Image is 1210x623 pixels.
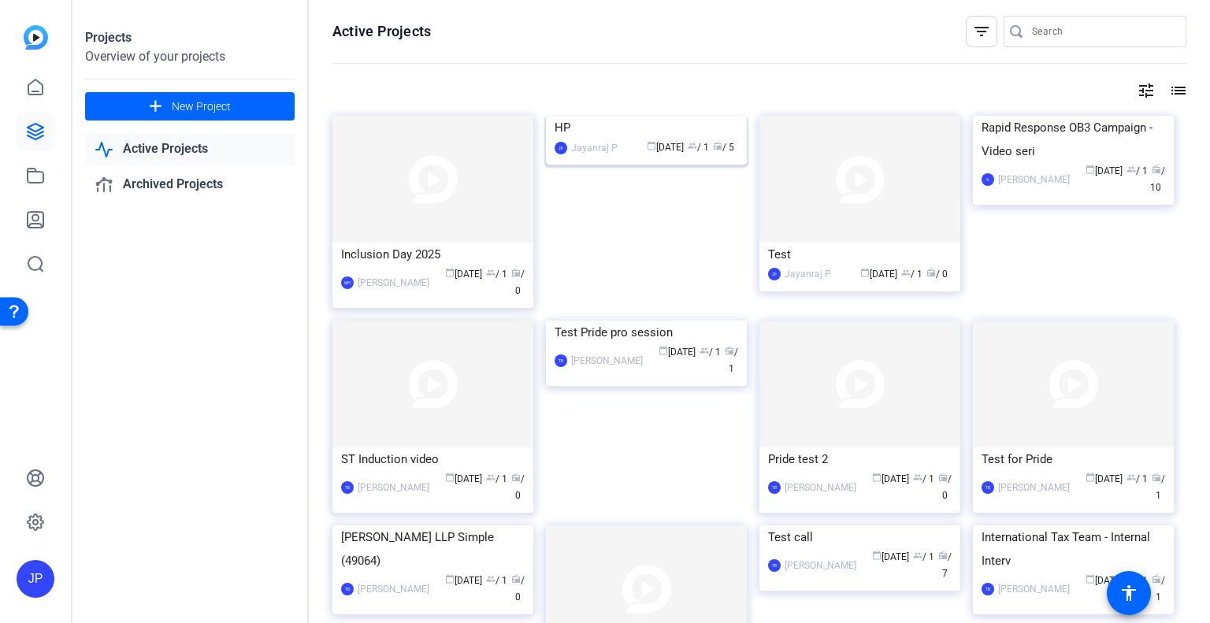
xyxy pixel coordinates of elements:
[445,473,482,484] span: [DATE]
[913,551,934,562] span: / 1
[768,559,781,572] div: TB
[1152,575,1165,603] span: / 1
[982,583,994,595] div: TB
[1152,473,1161,482] span: radio
[982,173,994,186] div: K
[555,354,567,367] div: TB
[1126,473,1148,484] span: / 1
[913,473,922,482] span: group
[913,551,922,560] span: group
[768,481,781,494] div: TB
[24,25,48,50] img: blue-gradient.svg
[982,116,1165,163] div: Rapid Response OB3 Campaign - Video seri
[872,473,909,484] span: [DATE]
[926,268,936,277] span: radio
[982,447,1165,471] div: Test for Pride
[85,47,295,66] div: Overview of your projects
[1032,22,1174,41] input: Search
[486,473,496,482] span: group
[1126,165,1136,174] span: group
[1086,165,1123,176] span: [DATE]
[872,473,882,482] span: calendar_today
[341,481,354,494] div: TB
[571,140,618,156] div: Jayanraj P
[511,268,521,277] span: radio
[341,525,525,573] div: [PERSON_NAME] LLP Simple (49064)
[1150,165,1165,193] span: / 10
[998,480,1070,495] div: [PERSON_NAME]
[901,268,911,277] span: group
[938,551,948,560] span: radio
[1119,584,1138,603] mat-icon: accessibility
[341,447,525,471] div: ST Induction video
[445,575,482,586] span: [DATE]
[768,525,952,549] div: Test call
[725,346,734,355] span: radio
[511,269,525,296] span: / 0
[785,266,831,282] div: Jayanraj P
[938,473,952,501] span: / 0
[358,480,429,495] div: [PERSON_NAME]
[901,269,922,280] span: / 1
[768,447,952,471] div: Pride test 2
[688,142,709,153] span: / 1
[555,321,738,344] div: Test Pride pro session
[571,353,643,369] div: [PERSON_NAME]
[872,551,909,562] span: [DATE]
[926,269,948,280] span: / 0
[998,172,1070,187] div: [PERSON_NAME]
[85,28,295,47] div: Projects
[1086,473,1123,484] span: [DATE]
[913,473,934,484] span: / 1
[700,347,721,358] span: / 1
[486,268,496,277] span: group
[445,574,455,584] span: calendar_today
[1152,574,1161,584] span: radio
[713,141,722,150] span: radio
[647,142,684,153] span: [DATE]
[17,560,54,598] div: JP
[85,92,295,121] button: New Project
[1086,575,1123,586] span: [DATE]
[445,268,455,277] span: calendar_today
[1167,81,1186,100] mat-icon: list
[172,98,231,115] span: New Project
[785,558,856,573] div: [PERSON_NAME]
[860,268,870,277] span: calendar_today
[85,133,295,165] a: Active Projects
[146,97,165,117] mat-icon: add
[486,574,496,584] span: group
[713,142,734,153] span: / 5
[700,346,709,355] span: group
[998,581,1070,597] div: [PERSON_NAME]
[872,551,882,560] span: calendar_today
[85,169,295,201] a: Archived Projects
[555,116,738,139] div: HP
[486,575,507,586] span: / 1
[1126,473,1136,482] span: group
[1086,165,1095,174] span: calendar_today
[445,473,455,482] span: calendar_today
[1086,473,1095,482] span: calendar_today
[938,551,952,579] span: / 7
[486,269,507,280] span: / 1
[688,141,697,150] span: group
[768,268,781,280] div: JP
[341,276,354,289] div: MH
[659,347,696,358] span: [DATE]
[659,346,668,355] span: calendar_today
[445,269,482,280] span: [DATE]
[860,269,897,280] span: [DATE]
[358,275,429,291] div: [PERSON_NAME]
[341,583,354,595] div: TB
[768,243,952,266] div: Test
[1152,473,1165,501] span: / 1
[938,473,948,482] span: radio
[972,22,991,41] mat-icon: filter_list
[982,481,994,494] div: TB
[511,574,521,584] span: radio
[1126,165,1148,176] span: / 1
[341,243,525,266] div: Inclusion Day 2025
[486,473,507,484] span: / 1
[555,142,567,154] div: JP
